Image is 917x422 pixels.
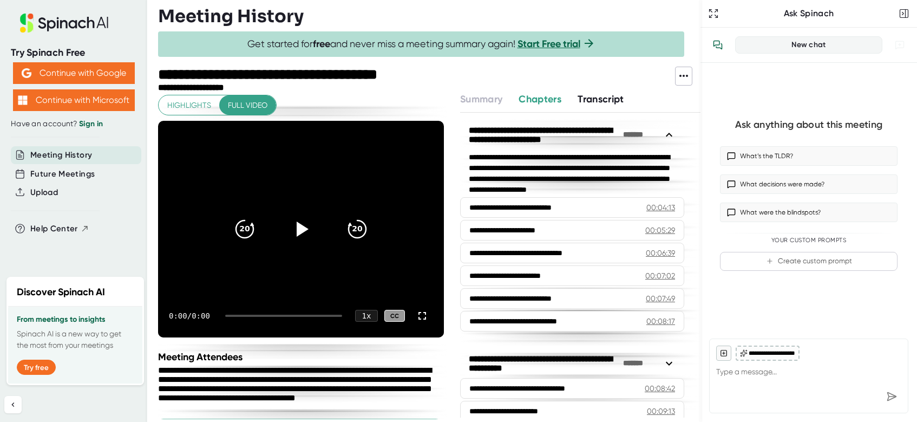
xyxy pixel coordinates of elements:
span: Full video [228,99,267,112]
span: Transcript [578,93,624,105]
div: 00:05:29 [645,225,675,236]
button: Create custom prompt [720,252,898,271]
div: 00:07:02 [645,270,675,281]
button: Continue with Microsoft [13,89,135,111]
button: Upload [30,186,58,199]
div: Ask anything about this meeting [735,119,882,131]
p: Spinach AI is a new way to get the most from your meetings [17,328,134,351]
button: Help Center [30,223,89,235]
a: Sign in [79,119,103,128]
h3: From meetings to insights [17,315,134,324]
div: 00:08:17 [646,316,675,327]
h3: Meeting History [158,6,304,27]
div: 00:07:49 [646,293,675,304]
button: What decisions were made? [720,174,898,194]
button: Collapse sidebar [4,396,22,413]
div: Your Custom Prompts [720,237,898,244]
button: Full video [219,95,276,115]
div: Have an account? [11,119,136,129]
div: 00:06:39 [646,248,675,258]
button: What were the blindspots? [720,203,898,222]
b: free [313,38,330,50]
button: Summary [460,92,502,107]
button: Transcript [578,92,624,107]
button: Close conversation sidebar [896,6,912,21]
div: New chat [742,40,875,50]
div: Send message [882,387,901,406]
span: Chapters [519,93,561,105]
div: Try Spinach Free [11,47,136,59]
div: 00:04:13 [646,202,675,213]
span: Help Center [30,223,78,235]
div: 0:00 / 0:00 [169,311,212,320]
div: CC [384,310,405,322]
div: 00:08:42 [645,383,675,394]
button: Meeting History [30,149,92,161]
div: 1 x [355,310,378,322]
button: Highlights [159,95,220,115]
img: Aehbyd4JwY73AAAAAElFTkSuQmCC [22,68,31,78]
span: Highlights [167,99,211,112]
button: Future Meetings [30,168,95,180]
h2: Discover Spinach AI [17,285,105,300]
span: Get started for and never miss a meeting summary again! [247,38,595,50]
button: Expand to Ask Spinach page [706,6,721,21]
div: Ask Spinach [721,8,896,19]
button: View conversation history [707,34,729,56]
div: 00:09:13 [647,406,675,417]
span: Summary [460,93,502,105]
button: Continue with Google [13,62,135,84]
button: What’s the TLDR? [720,146,898,166]
div: Meeting Attendees [158,351,447,363]
button: Chapters [519,92,561,107]
a: Start Free trial [518,38,580,50]
button: Try free [17,360,56,375]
